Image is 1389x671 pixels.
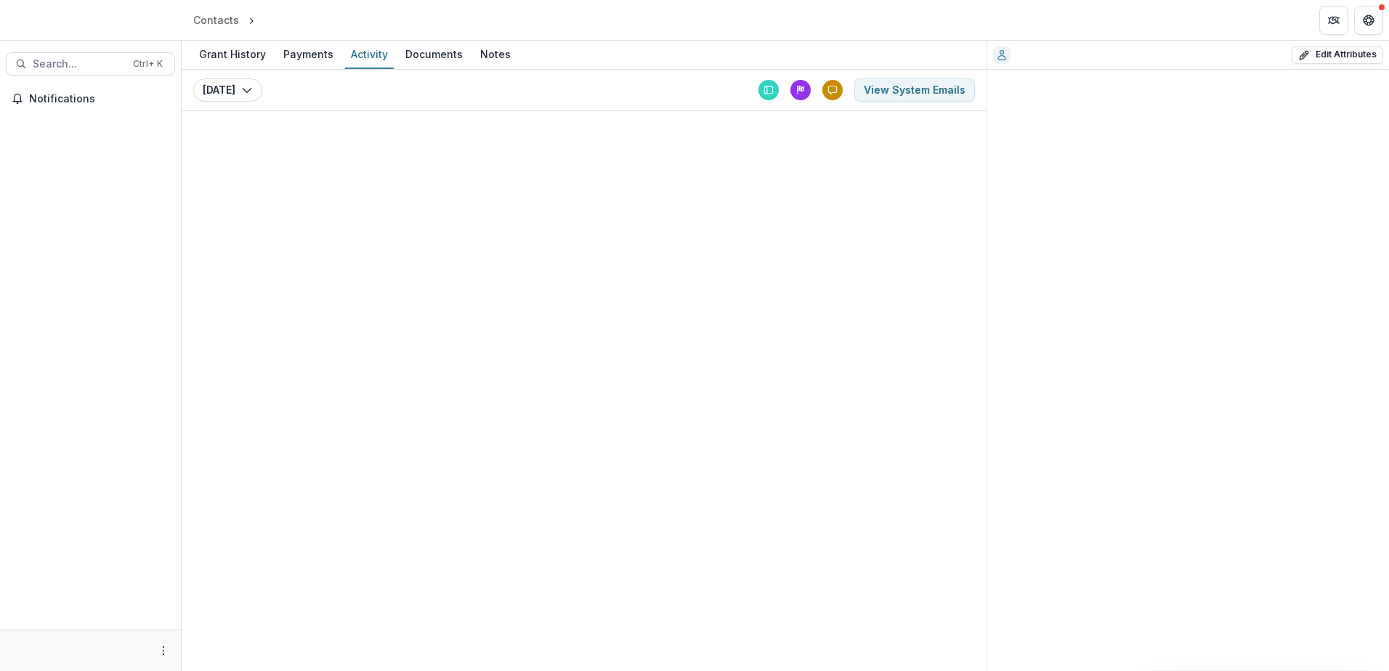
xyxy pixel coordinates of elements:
[130,56,166,72] div: Ctrl + K
[1292,46,1383,64] button: Edit Attributes
[278,44,339,65] div: Payments
[278,41,339,69] a: Payments
[187,9,320,30] nav: breadcrumb
[187,9,245,30] a: Contacts
[33,58,124,70] span: Search...
[193,78,262,102] button: [DATE]
[400,44,469,65] div: Documents
[6,52,175,76] button: Search...
[193,12,239,28] div: Contacts
[29,93,169,105] span: Notifications
[1354,6,1383,35] button: Get Help
[193,44,272,65] div: Grant History
[474,41,517,69] a: Notes
[474,44,517,65] div: Notes
[6,87,175,110] button: Notifications
[400,41,469,69] a: Documents
[345,41,394,69] a: Activity
[854,78,975,102] button: View System Emails
[345,44,394,65] div: Activity
[155,642,172,659] button: More
[193,41,272,69] a: Grant History
[1319,6,1348,35] button: Partners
